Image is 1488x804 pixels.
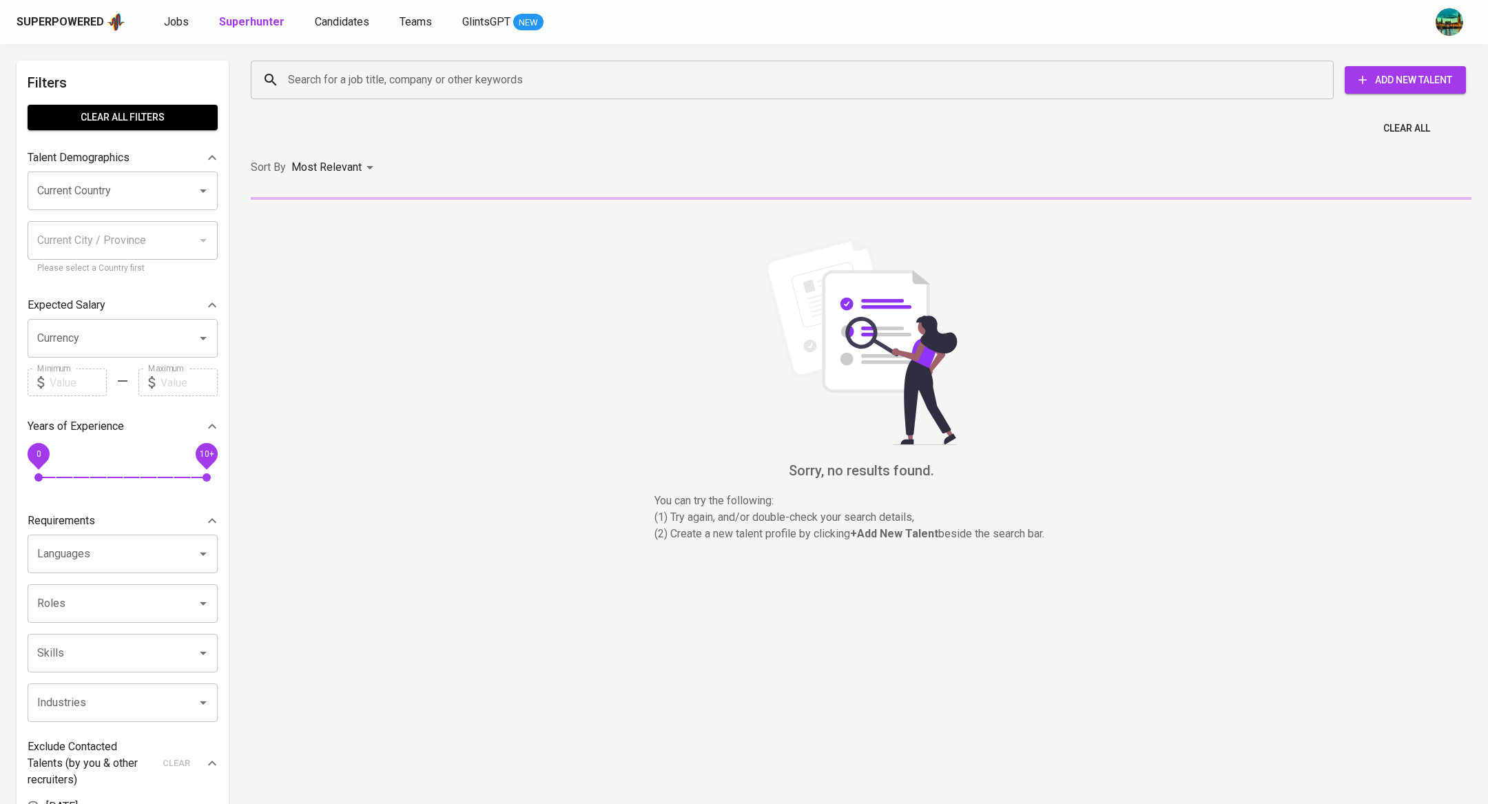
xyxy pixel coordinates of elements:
[28,297,105,313] p: Expected Salary
[1436,8,1463,36] img: a5d44b89-0c59-4c54-99d0-a63b29d42bd3.jpg
[17,14,104,30] div: Superpowered
[28,105,218,130] button: Clear All filters
[654,509,1068,526] p: (1) Try again, and/or double-check your search details,
[28,513,95,529] p: Requirements
[1345,66,1466,94] button: Add New Talent
[513,16,544,30] span: NEW
[462,14,544,31] a: GlintsGPT NEW
[194,693,213,712] button: Open
[50,369,107,396] input: Value
[315,15,369,28] span: Candidates
[194,329,213,348] button: Open
[194,181,213,200] button: Open
[462,15,510,28] span: GlintsGPT
[400,14,435,31] a: Teams
[28,72,218,94] h6: Filters
[37,262,208,276] p: Please select a Country first
[28,150,130,166] p: Talent Demographics
[1378,116,1436,141] button: Clear All
[194,643,213,663] button: Open
[28,291,218,319] div: Expected Salary
[654,493,1068,509] p: You can try the following :
[251,460,1471,482] h6: Sorry, no results found.
[194,544,213,564] button: Open
[164,15,189,28] span: Jobs
[28,418,124,435] p: Years of Experience
[1356,72,1455,89] span: Add New Talent
[219,15,285,28] b: Superhunter
[654,526,1068,542] p: (2) Create a new talent profile by clicking beside the search bar.
[36,449,41,459] span: 0
[107,12,125,32] img: app logo
[400,15,432,28] span: Teams
[194,594,213,613] button: Open
[219,14,287,31] a: Superhunter
[251,159,286,176] p: Sort By
[28,739,154,788] p: Exclude Contacted Talents (by you & other recruiters)
[28,507,218,535] div: Requirements
[161,369,218,396] input: Value
[39,109,207,126] span: Clear All filters
[199,449,214,459] span: 10+
[850,527,938,540] b: + Add New Talent
[28,739,218,788] div: Exclude Contacted Talents (by you & other recruiters)clear
[291,155,378,181] div: Most Relevant
[758,238,964,445] img: file_searching.svg
[28,413,218,440] div: Years of Experience
[291,159,362,176] p: Most Relevant
[164,14,192,31] a: Jobs
[17,12,125,32] a: Superpoweredapp logo
[315,14,372,31] a: Candidates
[1383,120,1430,137] span: Clear All
[28,144,218,172] div: Talent Demographics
